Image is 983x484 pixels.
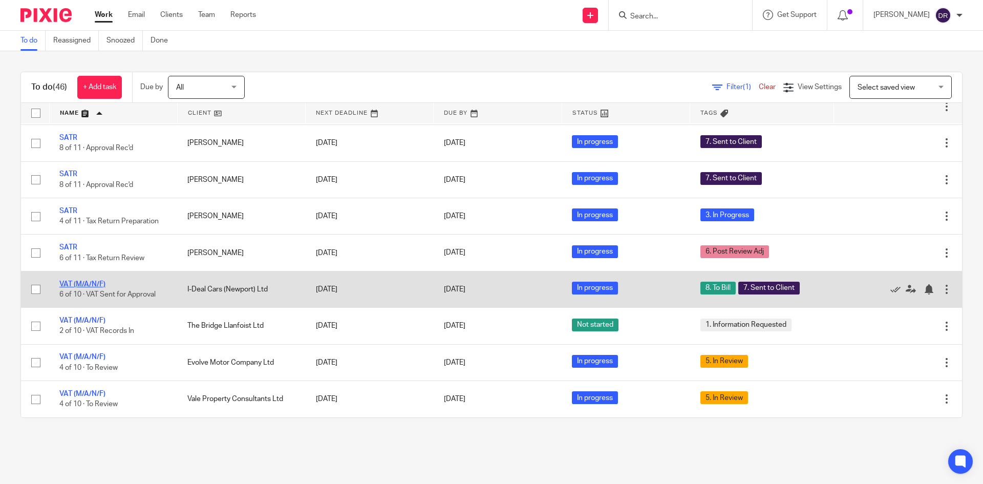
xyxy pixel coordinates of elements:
[572,355,618,368] span: In progress
[726,83,759,91] span: Filter
[572,208,618,221] span: In progress
[59,364,118,371] span: 4 of 10 · To Review
[873,10,930,20] p: [PERSON_NAME]
[798,83,842,91] span: View Settings
[572,245,618,258] span: In progress
[444,286,465,293] span: [DATE]
[59,317,105,324] a: VAT (M/A/N/F)
[77,76,122,99] a: + Add task
[306,381,434,417] td: [DATE]
[759,83,776,91] a: Clear
[306,308,434,344] td: [DATE]
[700,355,748,368] span: 5. In Review
[176,84,184,91] span: All
[935,7,951,24] img: svg%3E
[738,282,800,294] span: 7. Sent to Client
[700,391,748,404] span: 5. In Review
[177,344,305,381] td: Evolve Motor Company Ltd
[306,125,434,161] td: [DATE]
[306,161,434,198] td: [DATE]
[59,171,77,178] a: SATR
[177,161,305,198] td: [PERSON_NAME]
[306,271,434,307] td: [DATE]
[572,319,618,331] span: Not started
[306,344,434,381] td: [DATE]
[140,82,163,92] p: Due by
[59,328,134,335] span: 2 of 10 · VAT Records In
[59,134,77,141] a: SATR
[572,135,618,148] span: In progress
[59,145,133,152] span: 8 of 11 · Approval Rec'd
[700,172,762,185] span: 7. Sent to Client
[59,291,156,298] span: 6 of 10 · VAT Sent for Approval
[177,271,305,307] td: I-Deal Cars (Newport) Ltd
[53,83,67,91] span: (46)
[128,10,145,20] a: Email
[20,31,46,51] a: To do
[700,245,769,258] span: 6. Post Review Adj
[160,10,183,20] a: Clients
[444,176,465,183] span: [DATE]
[177,125,305,161] td: [PERSON_NAME]
[306,235,434,271] td: [DATE]
[20,8,72,22] img: Pixie
[59,244,77,251] a: SATR
[59,218,159,225] span: 4 of 11 · Tax Return Preparation
[444,359,465,366] span: [DATE]
[59,401,118,408] span: 4 of 10 · To Review
[230,10,256,20] a: Reports
[629,12,721,22] input: Search
[306,198,434,235] td: [DATE]
[572,172,618,185] span: In progress
[572,391,618,404] span: In progress
[59,207,77,215] a: SATR
[444,139,465,146] span: [DATE]
[177,235,305,271] td: [PERSON_NAME]
[106,31,143,51] a: Snoozed
[700,135,762,148] span: 7. Sent to Client
[572,282,618,294] span: In progress
[59,353,105,361] a: VAT (M/A/N/F)
[700,208,754,221] span: 3. In Progress
[858,84,915,91] span: Select saved view
[444,322,465,329] span: [DATE]
[700,319,792,331] span: 1. Information Requested
[59,390,105,397] a: VAT (M/A/N/F)
[777,11,817,18] span: Get Support
[177,198,305,235] td: [PERSON_NAME]
[444,249,465,257] span: [DATE]
[151,31,176,51] a: Done
[890,284,906,294] a: Mark as done
[700,282,736,294] span: 8. To Bill
[95,10,113,20] a: Work
[59,255,144,262] span: 6 of 11 · Tax Return Review
[53,31,99,51] a: Reassigned
[31,82,67,93] h1: To do
[177,308,305,344] td: The Bridge Llanfoist Ltd
[444,213,465,220] span: [DATE]
[59,281,105,288] a: VAT (M/A/N/F)
[198,10,215,20] a: Team
[700,110,718,116] span: Tags
[177,381,305,417] td: Vale Property Consultants Ltd
[743,83,751,91] span: (1)
[59,181,133,188] span: 8 of 11 · Approval Rec'd
[444,395,465,403] span: [DATE]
